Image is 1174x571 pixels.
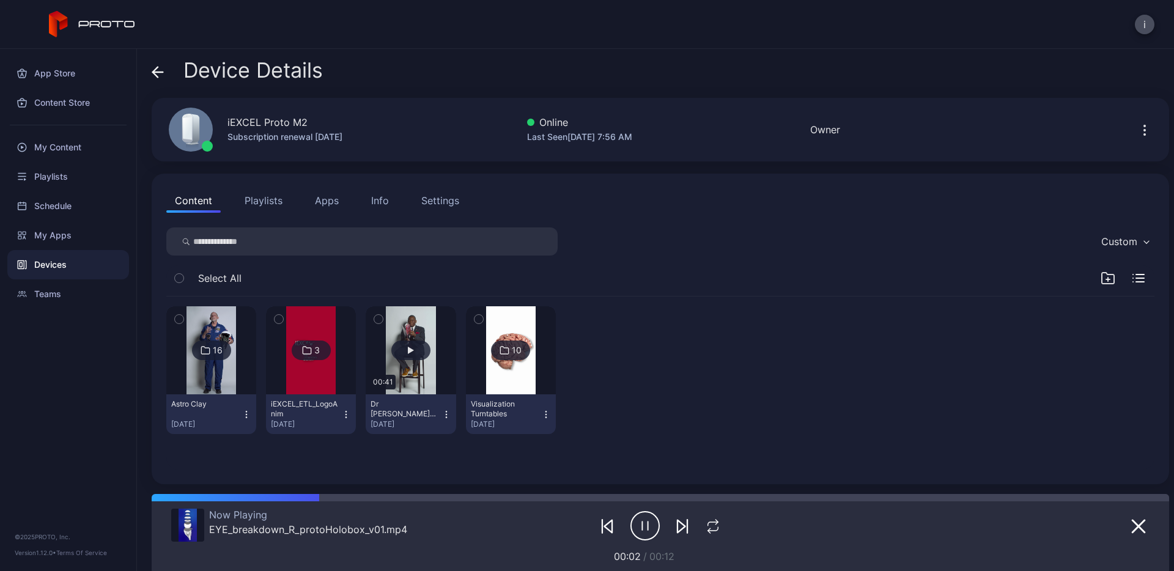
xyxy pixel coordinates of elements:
a: My Content [7,133,129,162]
div: 3 [314,345,320,356]
a: My Apps [7,221,129,250]
div: Dr Davies_Annual Report_UPSCL.mp4 [371,399,438,419]
div: 10 [512,345,522,356]
span: Version 1.12.0 • [15,549,56,556]
button: Info [363,188,397,213]
a: App Store [7,59,129,88]
a: Teams [7,279,129,309]
div: 16 [213,345,223,356]
div: [DATE] [171,419,242,429]
span: 00:02 [614,550,641,562]
span: Device Details [183,59,323,82]
button: Custom [1095,227,1154,256]
a: Terms Of Service [56,549,107,556]
span: / [643,550,647,562]
div: Astro Clay [171,399,238,409]
button: Content [166,188,221,213]
span: 00:12 [649,550,674,562]
div: Subscription renewal [DATE] [227,130,342,144]
div: Settings [421,193,459,208]
div: Now Playing [209,509,407,521]
div: Custom [1101,235,1137,248]
a: Content Store [7,88,129,117]
a: Devices [7,250,129,279]
div: Last Seen [DATE] 7:56 AM [527,130,632,144]
div: Online [527,115,632,130]
div: iEXCEL Proto M2 [227,115,308,130]
a: Schedule [7,191,129,221]
button: Dr [PERSON_NAME] Report_UPSCL.mp4[DATE] [366,394,456,434]
div: Info [371,193,389,208]
button: i [1135,15,1154,34]
div: EYE_breakdown_R_protoHolobox_v01.mp4 [209,523,407,536]
button: iEXCEL_ETL_LogoAnim[DATE] [266,394,356,434]
button: Visualization Turntables[DATE] [466,394,556,434]
div: Owner [810,122,840,137]
button: Settings [413,188,468,213]
div: [DATE] [371,419,441,429]
div: [DATE] [471,419,541,429]
button: Playlists [236,188,291,213]
span: Select All [198,271,242,285]
div: [DATE] [271,419,341,429]
a: Playlists [7,162,129,191]
button: Astro Clay[DATE] [166,394,256,434]
div: iEXCEL_ETL_LogoAnim [271,399,338,419]
button: Apps [306,188,347,213]
div: © 2025 PROTO, Inc. [15,532,122,542]
div: Visualization Turntables [471,399,538,419]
